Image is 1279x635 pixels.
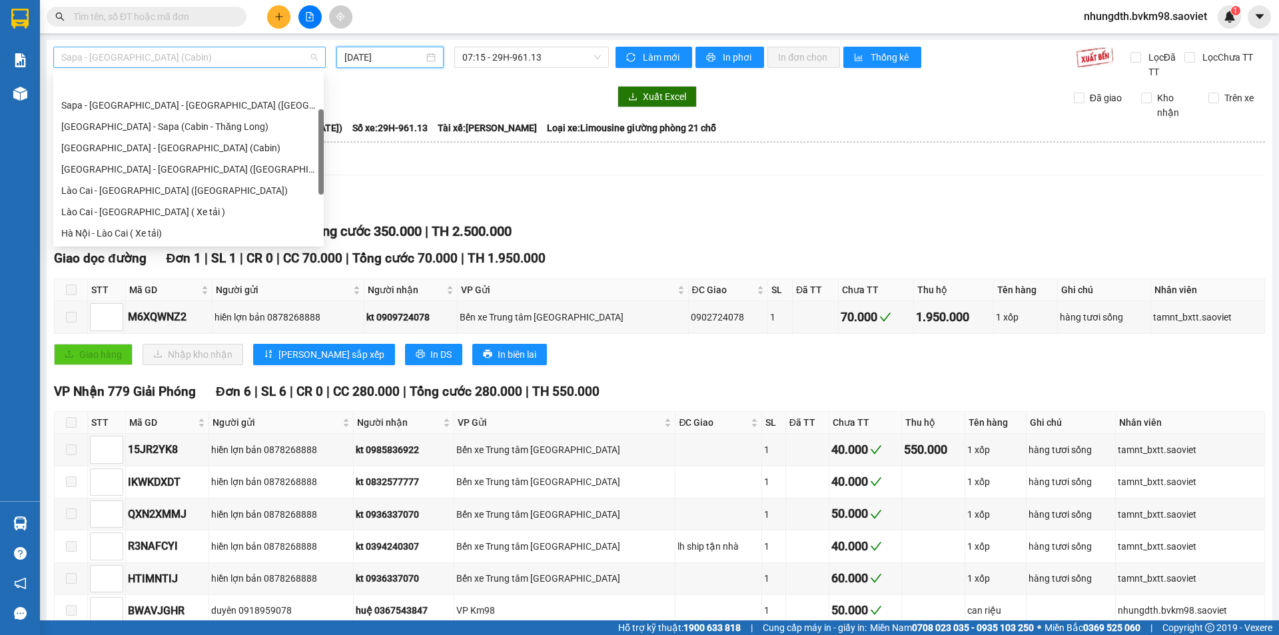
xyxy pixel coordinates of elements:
span: bar-chart [854,53,865,63]
div: 0902724078 [691,310,765,324]
div: hàng tươi sống [1029,571,1113,586]
td: 15JR2YK8 [126,434,209,466]
div: 1 xốp [967,539,1024,554]
div: Lào Cai - [GEOGRAPHIC_DATA] ([GEOGRAPHIC_DATA]) [61,183,316,198]
span: VP Gửi [461,283,675,297]
span: Đơn 1 [167,251,202,266]
div: huệ 0367543847 [356,603,452,618]
div: 1 xốp [967,507,1024,522]
div: 50.000 [831,601,899,620]
span: | [403,384,406,399]
div: 40.000 [831,472,899,491]
div: tamnt_bxtt.saoviet [1118,507,1262,522]
div: Bến xe Trung tâm [GEOGRAPHIC_DATA] [456,474,673,489]
span: | [205,251,208,266]
div: tamnt_bxtt.saoviet [1118,571,1262,586]
span: TH 2.500.000 [432,223,512,239]
th: Đã TT [786,412,830,434]
span: Sapa - Hà Nội (Cabin) [61,47,318,67]
div: Bến xe Trung tâm [GEOGRAPHIC_DATA] [456,507,673,522]
div: duyên 0918959078 [211,603,352,618]
input: Tìm tên, số ĐT hoặc mã đơn [73,9,230,24]
strong: 0369 525 060 [1083,622,1140,633]
span: TH 550.000 [532,384,600,399]
button: In đơn chọn [767,47,840,68]
button: printerIn DS [405,344,462,365]
span: | [751,620,753,635]
span: CR 0 [246,251,273,266]
span: check [870,508,882,520]
div: hiền lợn bản 0878268888 [211,507,352,522]
span: printer [416,349,425,360]
th: Chưa TT [839,279,915,301]
button: bar-chartThống kê [843,47,921,68]
span: check [870,540,882,552]
span: 07:15 - 29H-961.13 [462,47,601,67]
span: In DS [430,347,452,362]
span: Giao dọc đường [54,251,147,266]
img: warehouse-icon [13,87,27,101]
span: Số xe: 29H-961.13 [352,121,428,135]
td: QXN2XMMJ [126,498,209,530]
span: Hỗ trợ kỹ thuật: [618,620,741,635]
div: tamnt_bxtt.saoviet [1153,310,1262,324]
div: kt 0936337070 [356,507,452,522]
sup: 1 [1231,6,1240,15]
div: 1 [764,507,783,522]
span: Làm mới [643,50,681,65]
span: ⚪️ [1037,625,1041,630]
div: tamnt_bxtt.saoviet [1118,474,1262,489]
span: In phơi [723,50,753,65]
img: solution-icon [13,53,27,67]
strong: 1900 633 818 [683,622,741,633]
span: Lọc Đã TT [1143,50,1184,79]
div: [GEOGRAPHIC_DATA] - [GEOGRAPHIC_DATA] ([GEOGRAPHIC_DATA]) [61,162,316,177]
div: 40.000 [831,537,899,556]
td: Bến xe Trung tâm Lào Cai [454,498,675,530]
td: BWAVJGHR [126,595,209,627]
span: VP Nhận 779 Giải Phóng [54,384,196,399]
button: syncLàm mới [616,47,692,68]
button: printerIn biên lai [472,344,547,365]
div: kt 0936337070 [356,571,452,586]
span: | [346,251,349,266]
span: Thống kê [871,50,911,65]
div: 1 [770,310,790,324]
td: Bến xe Trung tâm Lào Cai [454,434,675,466]
th: Nhân viên [1151,279,1265,301]
div: tamnt_bxtt.saoviet [1118,539,1262,554]
div: 550.000 [904,440,962,459]
span: aim [336,12,345,21]
span: Người nhận [357,415,440,430]
div: 1 xốp [967,474,1024,489]
span: Tổng cước 350.000 [308,223,422,239]
button: aim [329,5,352,29]
div: hàng tươi sống [1029,539,1113,554]
span: | [425,223,428,239]
span: | [290,384,293,399]
span: VP Gửi [458,415,661,430]
span: CC 280.000 [333,384,400,399]
div: 1.950.000 [916,308,991,326]
div: kt 0394240307 [356,539,452,554]
th: Ghi chú [1058,279,1151,301]
th: STT [88,412,126,434]
th: STT [88,279,126,301]
div: can riệu [967,603,1024,618]
div: 60.000 [831,569,899,588]
div: Lào Cai - [GEOGRAPHIC_DATA] ( Xe tải ) [61,205,316,219]
div: 1 [764,603,783,618]
div: 70.000 [841,308,912,326]
th: Ghi chú [1027,412,1116,434]
img: warehouse-icon [13,516,27,530]
span: Cung cấp máy in - giấy in: [763,620,867,635]
div: Bến xe Trung tâm [GEOGRAPHIC_DATA] [456,571,673,586]
div: hàng tươi sống [1029,442,1113,457]
span: Miền Nam [870,620,1034,635]
span: | [276,251,280,266]
div: [GEOGRAPHIC_DATA] - Sapa (Cabin - Thăng Long) [61,119,316,134]
div: hiền lợn bản 0878268888 [211,474,352,489]
span: SL 6 [261,384,286,399]
div: Hà Nội - Lào Cai (Giường) [53,159,324,180]
span: search [55,12,65,21]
